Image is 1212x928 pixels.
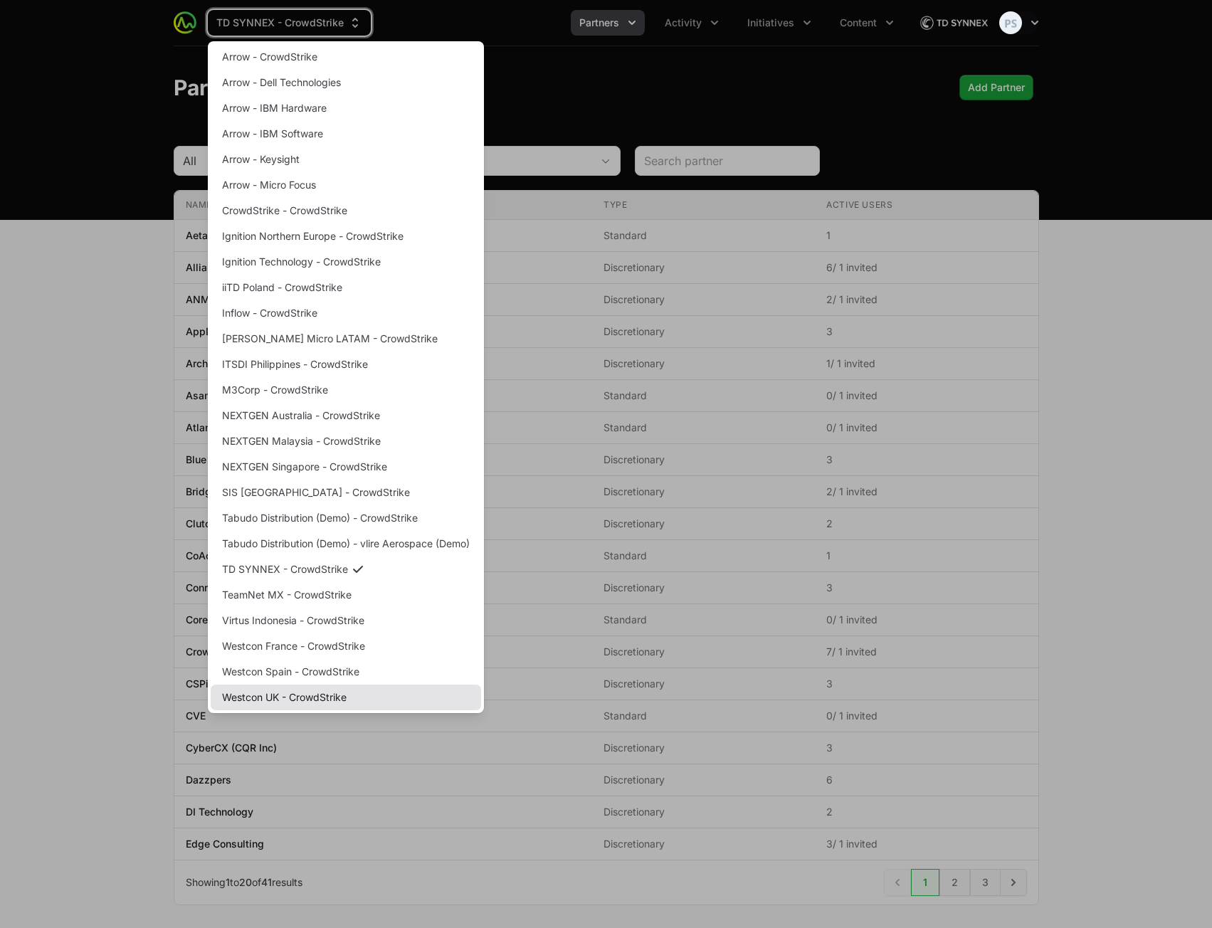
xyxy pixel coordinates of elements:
a: [PERSON_NAME] Micro LATAM - CrowdStrike [211,326,481,352]
a: M3Corp - CrowdStrike [211,377,481,403]
a: Ignition Northern Europe - CrowdStrike [211,223,481,249]
a: ITSDI Philippines - CrowdStrike [211,352,481,377]
a: NEXTGEN Malaysia - CrowdStrike [211,428,481,454]
a: Westcon Spain - CrowdStrike [211,659,481,685]
a: Tabudo Distribution (Demo) - CrowdStrike [211,505,481,531]
a: Virtus Indonesia - CrowdStrike [211,608,481,633]
a: Arrow - IBM Hardware [211,95,481,121]
a: Arrow - CrowdStrike [211,44,481,70]
img: Peter Spillane [999,11,1022,34]
a: Arrow - Dell Technologies [211,70,481,95]
a: Westcon France - CrowdStrike [211,633,481,659]
a: SIS [GEOGRAPHIC_DATA] - CrowdStrike [211,480,481,505]
a: Ignition Technology - CrowdStrike [211,249,481,275]
a: NEXTGEN Singapore - CrowdStrike [211,454,481,480]
a: Arrow - Keysight [211,147,481,172]
a: TeamNet MX - CrowdStrike [211,582,481,608]
a: TD SYNNEX - CrowdStrike [211,557,481,582]
a: Inflow - CrowdStrike [211,300,481,326]
a: CrowdStrike - CrowdStrike [211,198,481,223]
a: Tabudo Distribution (Demo) - vlire Aerospace (Demo) [211,531,481,557]
a: NEXTGEN Australia - CrowdStrike [211,403,481,428]
div: Supplier switch menu [208,10,371,36]
a: iiTD Poland - CrowdStrike [211,275,481,300]
div: Open [591,147,620,175]
a: Arrow - Micro Focus [211,172,481,198]
div: Main navigation [196,10,902,36]
a: Arrow - IBM Software [211,121,481,147]
a: Westcon UK - CrowdStrike [211,685,481,710]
